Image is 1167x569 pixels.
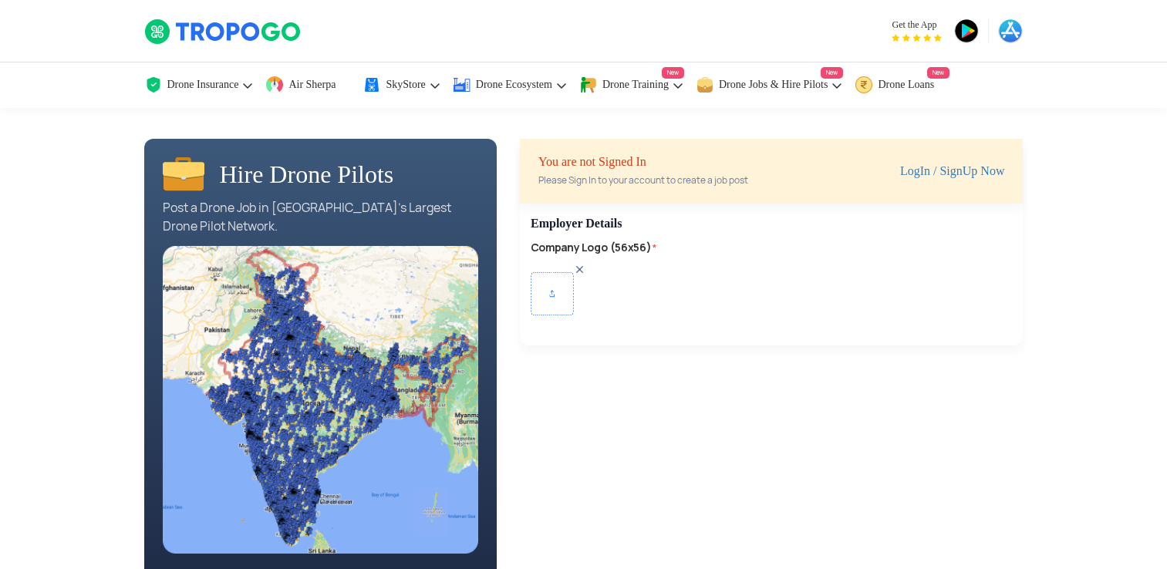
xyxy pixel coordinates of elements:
[855,62,949,108] a: Drone LoansNew
[144,62,255,108] a: Drone Insurance
[998,19,1023,43] img: ic_appstore.png
[538,153,748,171] div: You are not Signed In
[386,79,425,91] span: SkyStore
[163,199,479,236] div: Post a Drone Job in [GEOGRAPHIC_DATA]’s Largest Drone Pilot Network.
[696,62,844,108] a: Drone Jobs & Hire PilotsNew
[900,164,1005,177] a: LogIn / SignUp Now
[892,19,942,31] span: Get the App
[220,160,394,189] h1: Hire Drone Pilots
[531,241,1012,256] label: Company Logo (56x56)
[927,67,949,79] span: New
[531,214,1012,233] p: Employer Details
[579,62,684,108] a: Drone TrainingNew
[538,171,748,190] div: Please Sign In to your account to create a job post
[719,79,828,91] span: Drone Jobs & Hire Pilots
[363,62,440,108] a: SkyStore
[167,79,239,91] span: Drone Insurance
[892,34,942,42] img: App Raking
[602,79,669,91] span: Drone Training
[265,62,351,108] a: Air Sherpa
[662,67,684,79] span: New
[954,19,979,43] img: ic_playstore.png
[144,19,302,45] img: TropoGo Logo
[288,79,336,91] span: Air Sherpa
[878,79,934,91] span: Drone Loans
[476,79,552,91] span: Drone Ecosystem
[453,62,568,108] a: Drone Ecosystem
[821,67,843,79] span: New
